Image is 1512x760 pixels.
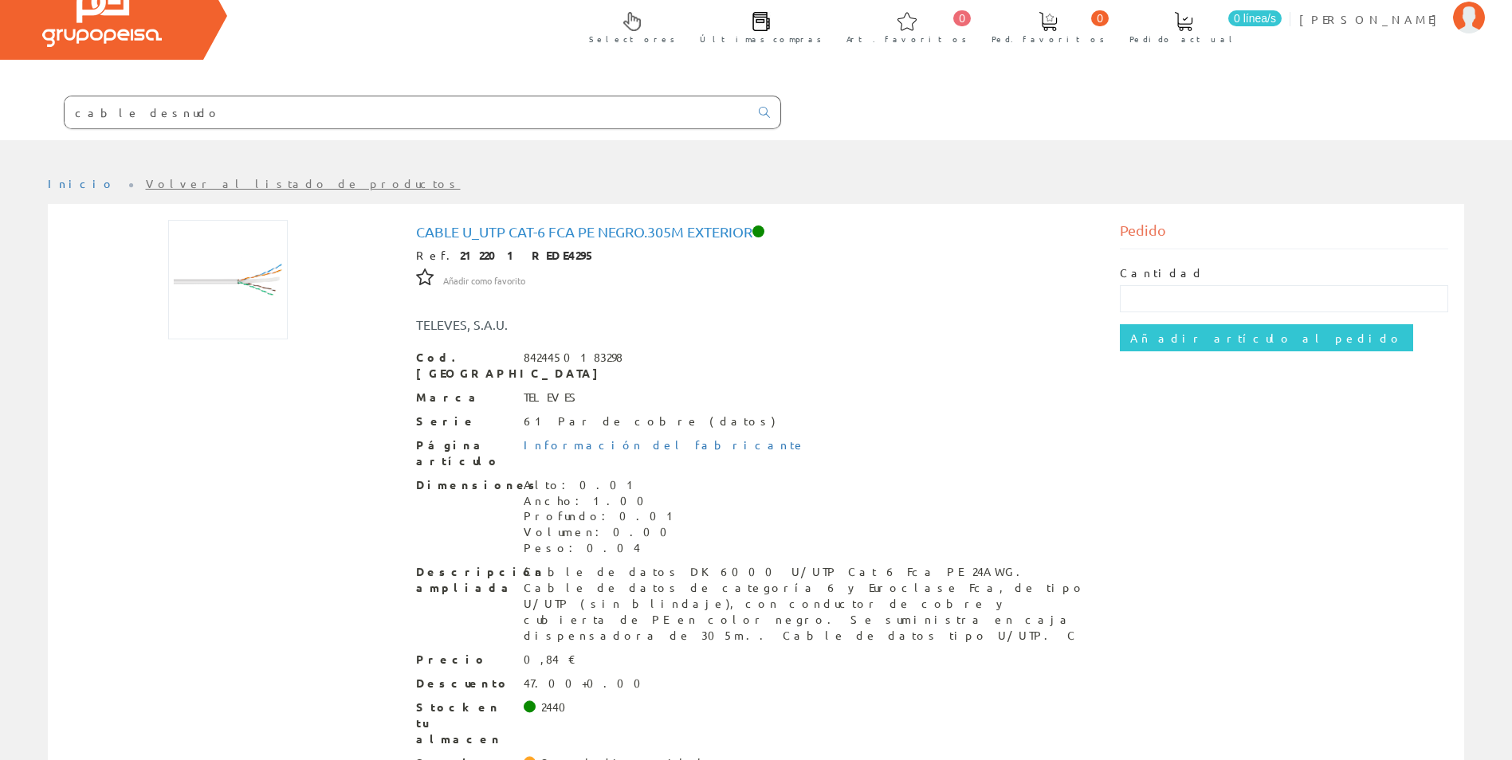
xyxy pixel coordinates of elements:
[416,224,1097,240] h1: Cable u_utp cat-6 fca pe negro.305m exterior
[1299,11,1445,27] span: [PERSON_NAME]
[416,564,512,596] span: Descripción ampliada
[524,477,680,493] div: Alto: 0.01
[416,477,512,493] span: Dimensiones
[416,699,512,747] span: Stock en tu almacen
[524,652,576,668] div: 0,84 €
[524,493,680,509] div: Ancho: 1.00
[524,437,806,452] a: Información del fabricante
[416,350,512,382] span: Cod. [GEOGRAPHIC_DATA]
[168,220,288,339] img: Foto artículo Cable u_utp cat-6 fca pe negro.305m exterior (150x150)
[1120,265,1204,281] label: Cantidad
[416,248,1097,264] div: Ref.
[416,390,512,405] span: Marca
[524,508,680,524] div: Profundo: 0.01
[1091,10,1109,26] span: 0
[992,31,1105,47] span: Ped. favoritos
[1120,324,1413,351] input: Añadir artículo al pedido
[416,652,512,668] span: Precio
[1228,10,1282,26] span: 0 línea/s
[524,676,650,691] div: 47.00+0.00
[146,176,461,190] a: Volver al listado de productos
[65,96,749,128] input: Buscar ...
[524,350,622,366] div: 8424450183298
[1129,31,1238,47] span: Pedido actual
[1120,220,1448,249] div: Pedido
[443,272,525,287] a: Añadir como favorito
[524,413,776,429] div: 61 Par de cobre (datos)
[460,248,596,262] strong: 212201 REDE4295
[953,10,971,26] span: 0
[541,699,575,715] div: 2440
[700,31,822,47] span: Últimas compras
[589,31,675,47] span: Selectores
[524,564,1097,644] div: Cable de datos DK6000 U/UTP Cat 6 Fca PE 24AWG. Cable de datos de categoría 6 y Euroclase Fca, de...
[524,390,583,405] div: TELEVES
[404,315,815,334] div: TELEVES, S.A.U.
[416,413,512,429] span: Serie
[524,540,680,556] div: Peso: 0.04
[524,524,680,540] div: Volumen: 0.00
[48,176,116,190] a: Inicio
[416,676,512,691] span: Descuento
[416,437,512,469] span: Página artículo
[443,275,525,288] span: Añadir como favorito
[846,31,967,47] span: Art. favoritos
